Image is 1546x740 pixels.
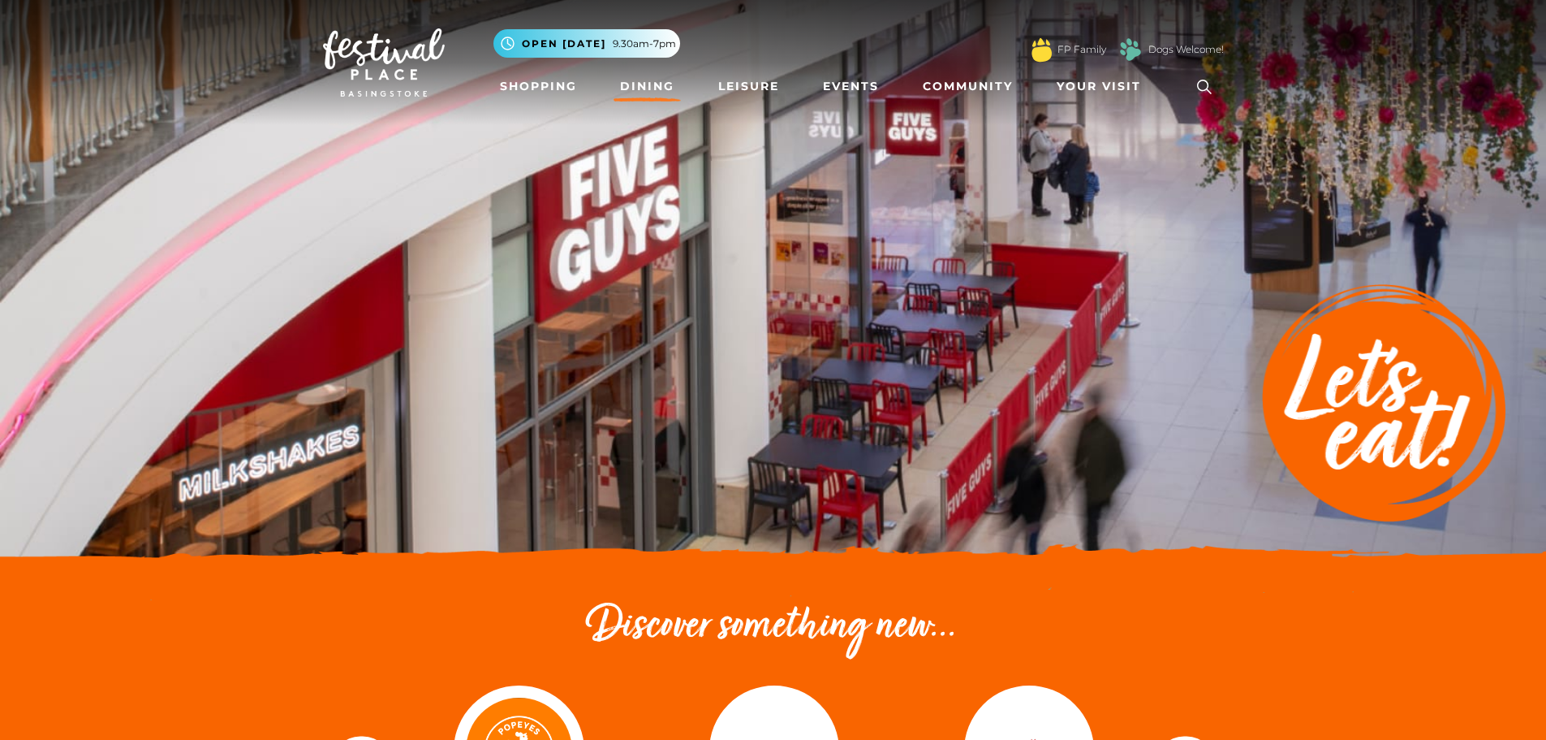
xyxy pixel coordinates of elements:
a: Leisure [712,71,786,102]
a: Your Visit [1050,71,1156,102]
span: Open [DATE] [522,37,606,51]
a: Shopping [493,71,584,102]
h2: Discover something new... [323,601,1224,653]
a: Community [916,71,1019,102]
a: Events [816,71,885,102]
a: Dining [614,71,681,102]
a: Dogs Welcome! [1148,42,1224,57]
span: 9.30am-7pm [613,37,676,51]
a: FP Family [1057,42,1106,57]
button: Open [DATE] 9.30am-7pm [493,29,680,58]
img: Festival Place Logo [323,28,445,97]
span: Your Visit [1057,78,1141,95]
